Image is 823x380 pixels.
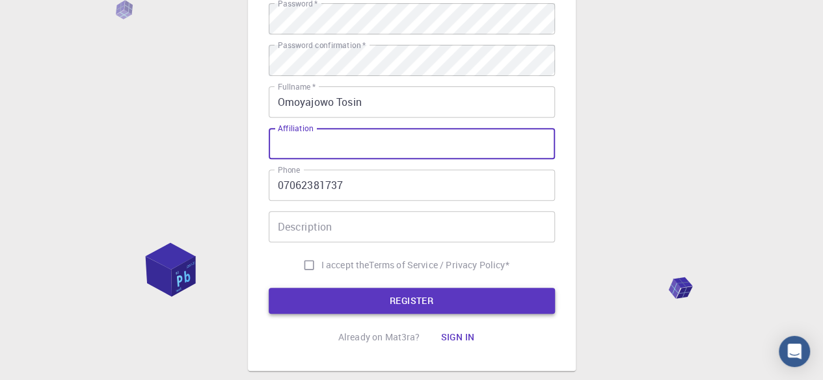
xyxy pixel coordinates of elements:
[369,259,509,272] p: Terms of Service / Privacy Policy *
[278,40,366,51] label: Password confirmation
[779,336,810,367] div: Open Intercom Messenger
[338,331,420,344] p: Already on Mat3ra?
[321,259,370,272] span: I accept the
[278,164,300,175] label: Phone
[430,324,485,350] button: Sign in
[369,259,509,272] a: Terms of Service / Privacy Policy*
[278,81,316,92] label: Fullname
[278,123,313,134] label: Affiliation
[269,288,555,314] button: REGISTER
